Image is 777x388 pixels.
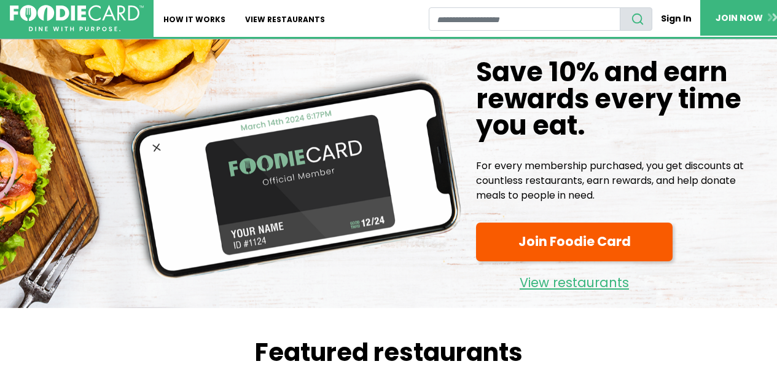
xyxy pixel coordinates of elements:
a: View restaurants [476,266,673,293]
p: For every membership purchased, you get discounts at countless restaurants, earn rewards, and hel... [476,159,767,203]
input: restaurant search [429,7,620,31]
a: Sign In [652,7,700,30]
img: FoodieCard; Eat, Drink, Save, Donate [10,5,144,32]
h2: Featured restaurants [20,338,757,367]
h1: Save 10% and earn rewards every time you eat. [476,59,767,139]
a: Join Foodie Card [476,223,673,261]
button: search [620,7,652,31]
